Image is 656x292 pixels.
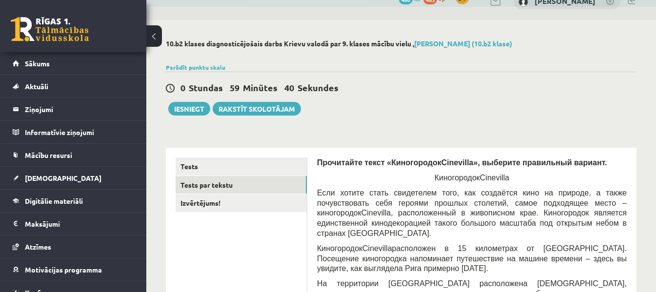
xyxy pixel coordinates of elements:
[13,121,134,143] a: Informatīvie ziņojumi
[25,151,72,159] span: Mācību resursi
[180,82,185,93] span: 0
[176,157,307,175] a: Tests
[25,213,134,235] legend: Maksājumi
[25,98,134,120] legend: Ziņojumi
[317,244,627,273] span: расположен в 15 километрах от [GEOGRAPHIC_DATA]. Посещение киногородка напоминает путешествие на ...
[441,158,474,167] span: Cinevilla
[480,174,509,182] span: Cinevilla
[284,82,294,93] span: 40
[13,213,134,235] a: Maksājumi
[11,17,89,41] a: Rīgas 1. Tālmācības vidusskola
[176,176,307,194] a: Tests par tekstu
[13,190,134,212] a: Digitālie materiāli
[317,158,441,167] span: Прочитайте текст «Киногородок
[361,209,391,217] span: Cinevilla
[25,265,102,274] span: Motivācijas programma
[13,235,134,258] a: Atzīmes
[25,59,50,68] span: Sākums
[25,196,83,205] span: Digitālie materiāli
[213,102,301,116] a: Rakstīt skolotājam
[317,209,627,237] span: , расположенный в живописном крае. Киногородок является единственной кинодекорацией такого большо...
[13,167,134,189] a: [DEMOGRAPHIC_DATA]
[414,39,512,48] a: [PERSON_NAME] (10.b2 klase)
[298,82,338,93] span: Sekundes
[25,174,101,182] span: [DEMOGRAPHIC_DATA]
[13,75,134,97] a: Aktuāli
[25,242,51,251] span: Atzīmes
[362,244,392,253] span: Cinevilla
[25,82,48,91] span: Aktuāli
[168,102,210,116] button: Iesniegt
[230,82,239,93] span: 59
[243,82,278,93] span: Minūtes
[166,63,225,71] a: Parādīt punktu skalu
[13,258,134,281] a: Motivācijas programma
[435,174,480,182] span: Киногородок
[13,98,134,120] a: Ziņojumi
[166,39,636,48] h2: 10.b2 klases diagnosticējošais darbs Krievu valodā par 9. klases mācību vielu ,
[13,144,134,166] a: Mācību resursi
[189,82,223,93] span: Stundas
[25,121,134,143] legend: Informatīvie ziņojumi
[176,194,307,212] a: Izvērtējums!
[473,158,607,167] span: », выберите правильный вариант.
[317,244,362,253] span: Киногородок
[13,52,134,75] a: Sākums
[317,189,627,217] span: Если хотите стать свидетелем того, как создаётся кино на природе, а также почувствовать себя геро...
